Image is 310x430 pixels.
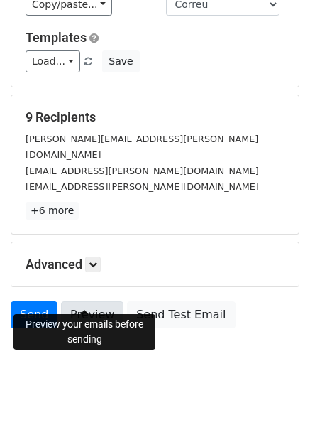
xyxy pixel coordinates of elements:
[61,301,123,328] a: Preview
[26,50,80,72] a: Load...
[26,134,258,161] small: [PERSON_NAME][EMAIL_ADDRESS][PERSON_NAME][DOMAIN_NAME]
[11,301,57,328] a: Send
[239,362,310,430] div: Widget de chat
[26,257,284,272] h5: Advanced
[127,301,235,328] a: Send Test Email
[26,181,259,192] small: [EMAIL_ADDRESS][PERSON_NAME][DOMAIN_NAME]
[26,109,284,125] h5: 9 Recipients
[26,202,79,220] a: +6 more
[26,166,259,176] small: [EMAIL_ADDRESS][PERSON_NAME][DOMAIN_NAME]
[13,314,155,350] div: Preview your emails before sending
[102,50,139,72] button: Save
[239,362,310,430] iframe: Chat Widget
[26,30,87,45] a: Templates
